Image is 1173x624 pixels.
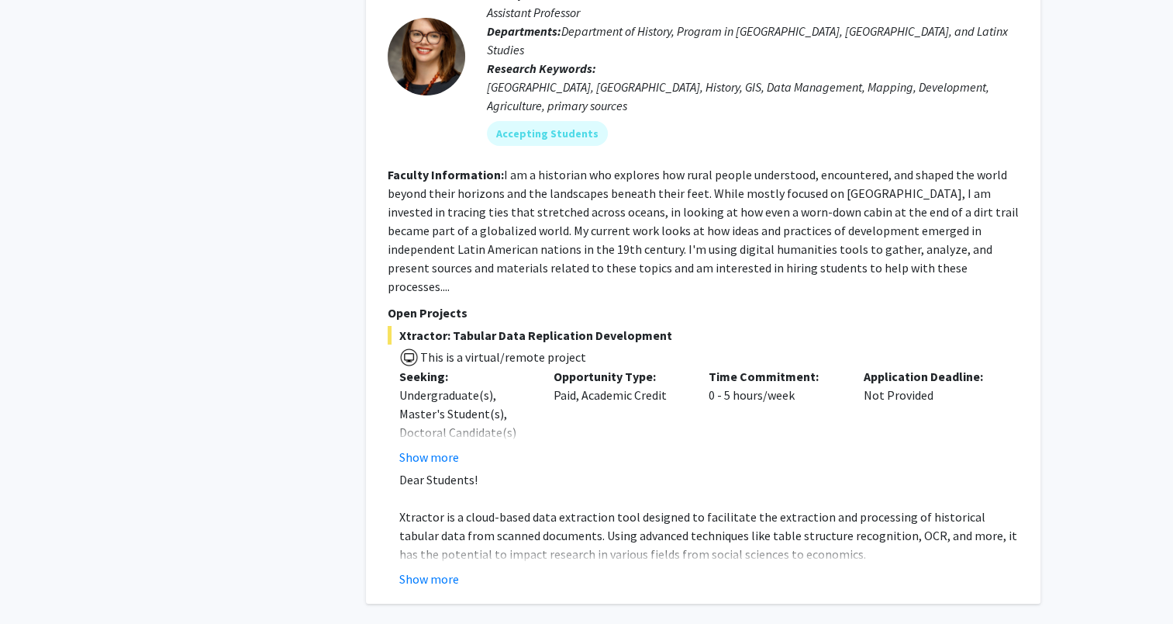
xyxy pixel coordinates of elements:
div: Not Provided [852,367,1007,466]
button: Show more [399,570,459,588]
p: Open Projects [388,303,1019,322]
b: Faculty Information: [388,167,504,182]
b: Research Keywords: [487,61,596,76]
span: Xtractor is a cloud-based data extraction tool designed to facilitate the extraction and processi... [399,509,1017,562]
p: Seeking: [399,367,531,386]
span: Dear Students! [399,472,478,487]
p: Application Deadline: [864,367,995,386]
iframe: Chat [12,554,66,612]
b: Departments: [487,23,561,39]
p: Time Commitment: [709,367,840,386]
div: [GEOGRAPHIC_DATA], [GEOGRAPHIC_DATA], History, GIS, Data Management, Mapping, Development, Agricu... [487,78,1019,115]
div: 0 - 5 hours/week [697,367,852,466]
mat-chip: Accepting Students [487,121,608,146]
span: This is a virtual/remote project [419,349,586,365]
div: Paid, Academic Credit [542,367,697,466]
fg-read-more: I am a historian who explores how rural people understood, encountered, and shaped the world beyo... [388,167,1019,294]
button: Show more [399,448,459,466]
div: Undergraduate(s), Master's Student(s), Doctoral Candidate(s) (PhD, MD, DMD, PharmD, etc.) [399,386,531,479]
p: Opportunity Type: [554,367,685,386]
span: Xtractor: Tabular Data Replication Development [388,326,1019,345]
p: Assistant Professor [487,3,1019,22]
span: Department of History, Program in [GEOGRAPHIC_DATA], [GEOGRAPHIC_DATA], and Latinx Studies [487,23,1008,57]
